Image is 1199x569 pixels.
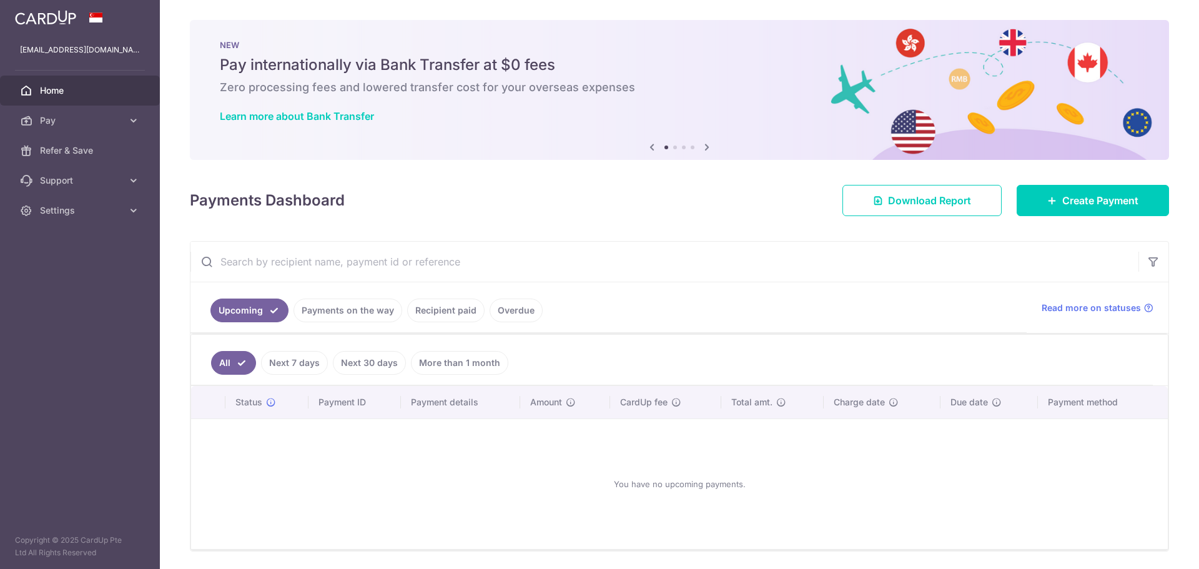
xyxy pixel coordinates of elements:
a: Read more on statuses [1042,302,1153,314]
span: Support [40,174,122,187]
span: Refer & Save [40,144,122,157]
img: Bank transfer banner [190,20,1169,160]
a: Download Report [842,185,1002,216]
span: Status [235,396,262,408]
span: Due date [950,396,988,408]
span: Download Report [888,193,971,208]
a: All [211,351,256,375]
a: Learn more about Bank Transfer [220,110,374,122]
a: Next 30 days [333,351,406,375]
th: Payment ID [308,386,401,418]
a: Next 7 days [261,351,328,375]
span: Total amt. [731,396,772,408]
span: Create Payment [1062,193,1138,208]
a: More than 1 month [411,351,508,375]
div: You have no upcoming payments. [206,429,1153,539]
a: Overdue [490,299,543,322]
p: [EMAIL_ADDRESS][DOMAIN_NAME] [20,44,140,56]
input: Search by recipient name, payment id or reference [190,242,1138,282]
span: Read more on statuses [1042,302,1141,314]
span: CardUp fee [620,396,668,408]
span: Settings [40,204,122,217]
a: Upcoming [210,299,289,322]
a: Payments on the way [294,299,402,322]
img: CardUp [15,10,76,25]
span: Home [40,84,122,97]
a: Recipient paid [407,299,485,322]
span: Charge date [834,396,885,408]
h4: Payments Dashboard [190,189,345,212]
p: NEW [220,40,1139,50]
span: Amount [530,396,562,408]
th: Payment method [1038,386,1168,418]
h6: Zero processing fees and lowered transfer cost for your overseas expenses [220,80,1139,95]
span: Pay [40,114,122,127]
a: Create Payment [1017,185,1169,216]
th: Payment details [401,386,521,418]
h5: Pay internationally via Bank Transfer at $0 fees [220,55,1139,75]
